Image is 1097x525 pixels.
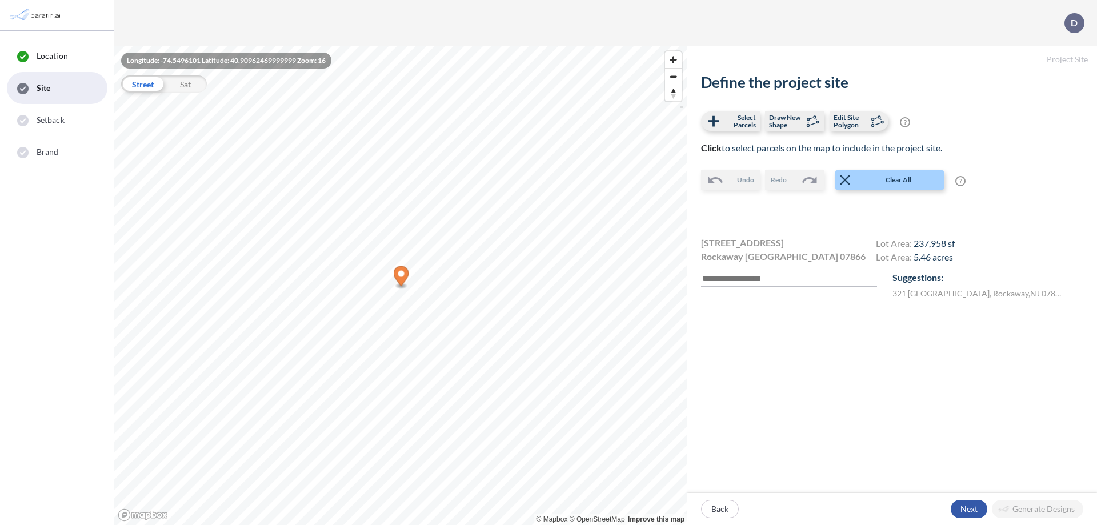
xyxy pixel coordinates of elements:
[121,53,331,69] div: Longitude: -74.5496101 Latitude: 40.90962469999999 Zoom: 16
[665,51,682,68] button: Zoom in
[771,175,787,185] span: Redo
[892,287,1064,299] label: 321 [GEOGRAPHIC_DATA] , Rockaway , NJ 07866 , US
[9,5,64,26] img: Parafin
[955,176,966,186] span: ?
[701,74,1083,91] h2: Define the project site
[722,114,756,129] span: Select Parcels
[665,68,682,85] button: Zoom out
[37,114,65,126] span: Setback
[164,75,207,93] div: Sat
[537,515,568,523] a: Mapbox
[769,114,803,129] span: Draw New Shape
[900,117,910,127] span: ?
[765,170,824,190] button: Redo
[687,46,1097,74] h5: Project Site
[37,146,59,158] span: Brand
[914,238,955,249] span: 237,958 sf
[835,170,944,190] button: Clear All
[737,175,754,185] span: Undo
[701,236,784,250] span: [STREET_ADDRESS]
[701,142,722,153] b: Click
[711,503,728,515] p: Back
[876,238,955,251] h4: Lot Area:
[701,170,760,190] button: Undo
[951,500,987,518] button: Next
[628,515,684,523] a: Improve this map
[570,515,625,523] a: OpenStreetMap
[121,75,164,93] div: Street
[118,508,168,522] a: Mapbox homepage
[114,46,687,525] canvas: Map
[701,142,942,153] span: to select parcels on the map to include in the project site.
[892,271,1083,284] p: Suggestions:
[701,250,866,263] span: Rockaway [GEOGRAPHIC_DATA] 07866
[701,500,739,518] button: Back
[876,251,955,265] h4: Lot Area:
[37,82,50,94] span: Site
[914,251,953,262] span: 5.46 acres
[854,175,943,185] span: Clear All
[1071,18,1078,28] p: D
[834,114,867,129] span: Edit Site Polygon
[665,69,682,85] span: Zoom out
[665,85,682,101] button: Reset bearing to north
[394,266,409,290] div: Map marker
[37,50,68,62] span: Location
